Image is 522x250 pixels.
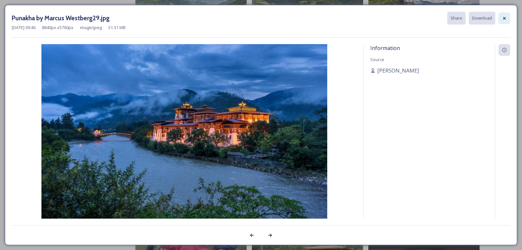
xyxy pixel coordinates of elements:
img: Punakha%2520by%2520Marcus%2520Westberg29.jpg [12,44,357,235]
h3: Punakha by Marcus Westberg29.jpg [12,13,110,23]
span: [DATE] 09:46 [12,25,36,31]
span: image/jpeg [80,25,102,31]
span: [PERSON_NAME] [377,67,419,75]
span: 8640 px x 5760 px [42,25,73,31]
button: Share [447,12,466,25]
button: Download [469,12,495,25]
span: 51.31 MB [108,25,126,31]
span: Information [370,44,400,52]
span: Source [370,57,384,62]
